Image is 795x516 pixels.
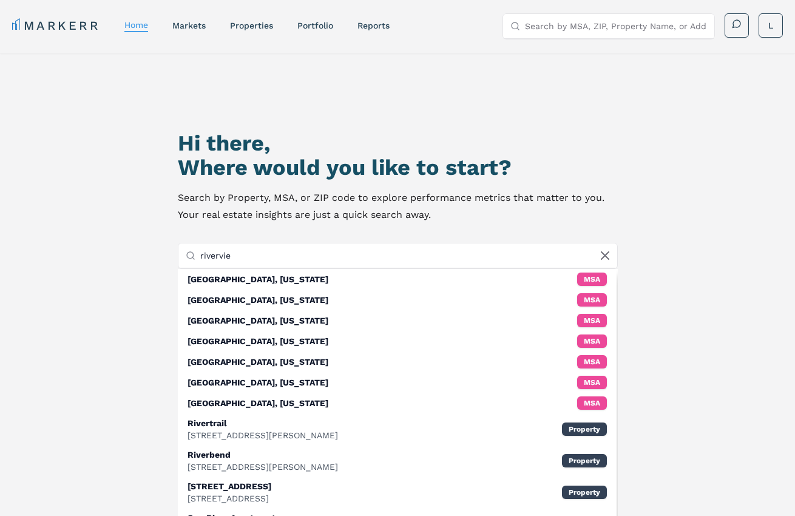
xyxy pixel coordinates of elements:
[577,273,607,286] div: MSA
[525,14,707,38] input: Search by MSA, ZIP, Property Name, or Address
[188,314,328,327] div: [GEOGRAPHIC_DATA], [US_STATE]
[297,21,333,30] a: Portfolio
[188,397,328,409] div: [GEOGRAPHIC_DATA], [US_STATE]
[768,19,773,32] span: L
[188,429,338,441] div: [STREET_ADDRESS][PERSON_NAME]
[577,314,607,327] div: MSA
[178,331,617,351] div: MSA: Riverton, Kansas
[178,372,617,393] div: MSA: Riverside, California
[188,273,328,285] div: [GEOGRAPHIC_DATA], [US_STATE]
[562,454,607,467] div: Property
[188,480,271,492] div: [STREET_ADDRESS]
[178,413,617,445] div: Property: Rivertrail
[178,290,617,310] div: MSA: Riverton, Iowa
[230,21,273,30] a: properties
[178,351,617,372] div: MSA: Riverdale, Nebraska
[12,17,100,34] a: MARKERR
[178,393,617,413] div: MSA: Riverview, Florida
[562,486,607,499] div: Property
[178,131,618,155] h1: Hi there,
[188,461,338,473] div: [STREET_ADDRESS][PERSON_NAME]
[577,376,607,389] div: MSA
[188,294,328,306] div: [GEOGRAPHIC_DATA], [US_STATE]
[188,356,328,368] div: [GEOGRAPHIC_DATA], [US_STATE]
[178,310,617,331] div: MSA: Riverton, Nebraska
[200,243,610,268] input: Search by MSA, ZIP, Property Name, or Address
[759,13,783,38] button: L
[357,21,390,30] a: reports
[577,293,607,307] div: MSA
[124,20,148,30] a: home
[577,355,607,368] div: MSA
[178,269,617,290] div: MSA: Riverside, Missouri
[178,155,618,180] h2: Where would you like to start?
[172,21,206,30] a: markets
[577,334,607,348] div: MSA
[178,477,617,508] div: Property: 210 Riverview Avenue
[178,445,617,477] div: Property: Riverbend
[562,423,607,436] div: Property
[188,449,338,461] div: Riverbend
[188,376,328,389] div: [GEOGRAPHIC_DATA], [US_STATE]
[188,492,271,504] div: [STREET_ADDRESS]
[577,396,607,410] div: MSA
[188,335,328,347] div: [GEOGRAPHIC_DATA], [US_STATE]
[188,417,338,429] div: Rivertrail
[178,189,618,223] p: Search by Property, MSA, or ZIP code to explore performance metrics that matter to you. Your real...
